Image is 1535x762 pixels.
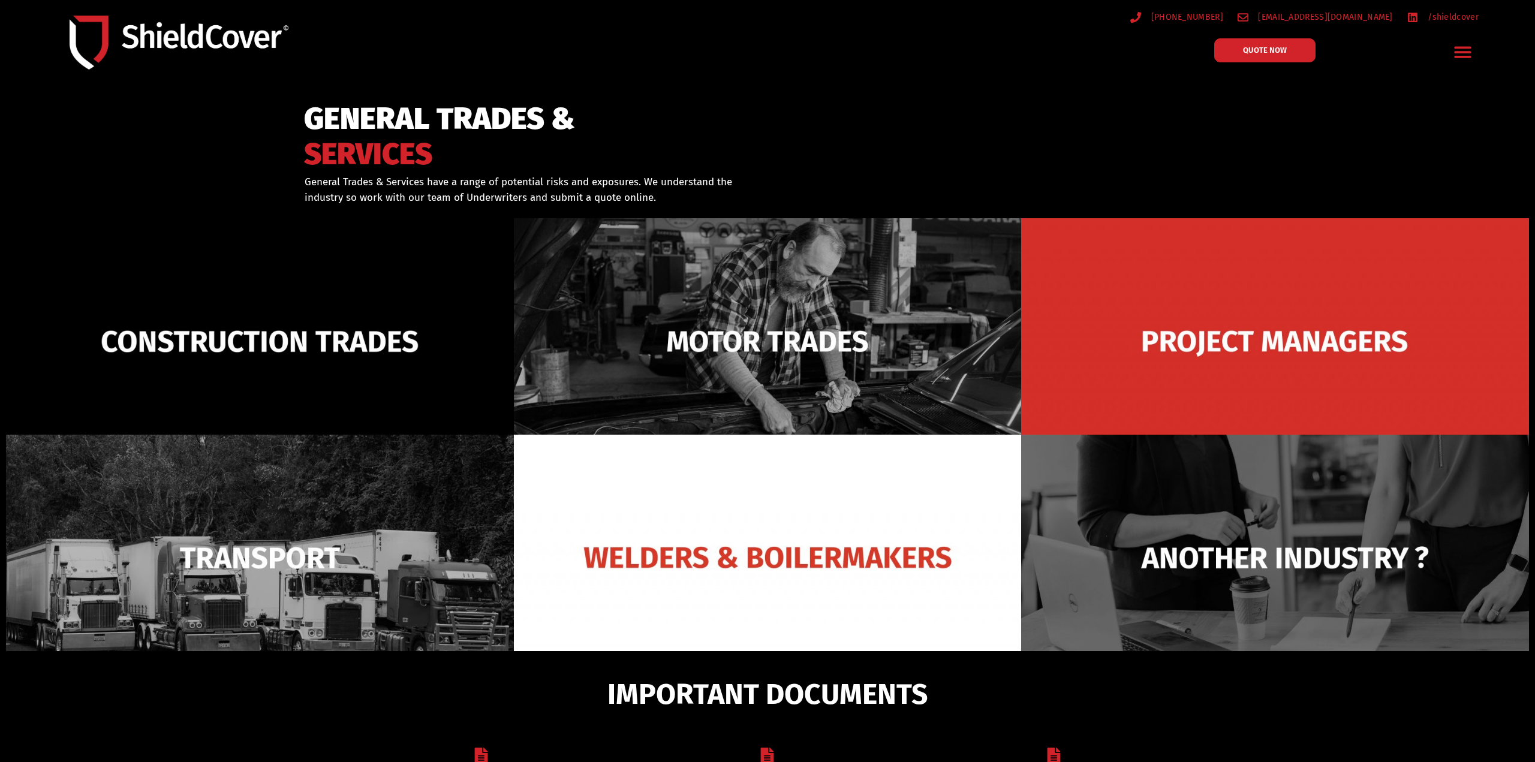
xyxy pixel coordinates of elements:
[1214,38,1316,62] a: QUOTE NOW
[1148,10,1223,25] span: [PHONE_NUMBER]
[1243,46,1287,54] span: QUOTE NOW
[1449,38,1477,66] div: Menu Toggle
[305,174,752,205] p: General Trades & Services have a range of potential risks and exposures. We understand the indust...
[1130,10,1223,25] a: [PHONE_NUMBER]
[607,683,928,706] span: IMPORTANT DOCUMENTS
[1407,10,1479,25] a: /shieldcover
[1238,10,1393,25] a: [EMAIL_ADDRESS][DOMAIN_NAME]
[1255,10,1392,25] span: [EMAIL_ADDRESS][DOMAIN_NAME]
[1425,10,1479,25] span: /shieldcover
[70,16,288,69] img: Shield-Cover-Underwriting-Australia-logo-full
[304,107,575,131] span: GENERAL TRADES &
